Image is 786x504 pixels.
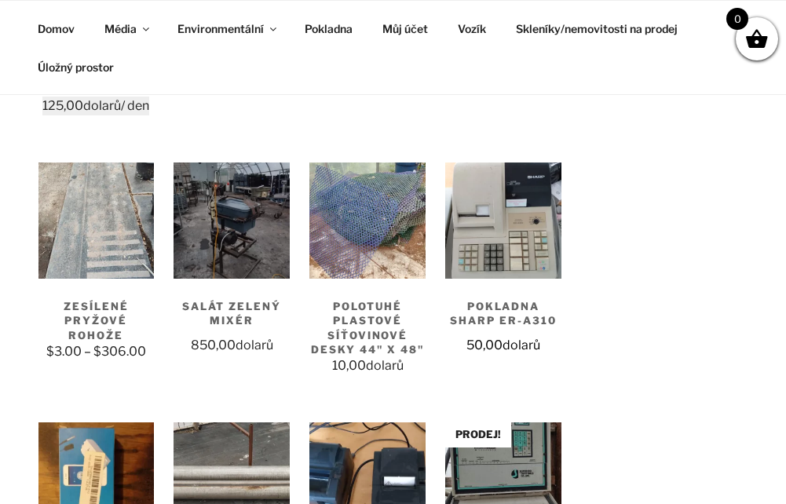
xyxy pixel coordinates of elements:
a: Pokladna Sharp ER-A310 50,00dolarů [445,163,561,355]
span: Prodej! [445,422,511,448]
font: Environmentální [177,22,264,35]
a: Média [91,9,162,48]
img: Salát Zelený mixér [174,163,290,279]
a: Domov [24,9,89,48]
a: Salát Zelený mixér 850,00dolarů [174,163,290,355]
nav: Horní menu [24,9,748,86]
span: dolarů [83,98,121,113]
a: Environmentální [164,9,289,48]
bdi: 125,00 / den [42,98,149,113]
a: Pokladna [291,9,367,48]
a: Polotuhé plastové síťovinové desky 44" x 48" 10,00dolarů [309,163,426,375]
a: Můj účet [369,9,442,48]
bdi: 306.00 [93,344,146,359]
span: dolarů [366,358,404,373]
span: $ [93,344,101,359]
span: dolarů [503,338,540,352]
a: Vozík [444,9,500,48]
bdi: 50,00 [466,338,540,352]
bdi: 3.00 [46,344,82,359]
bdi: 850,00 [191,338,273,352]
span: $ [46,344,54,359]
a: Skleníky/nemovitosti na prodej [503,9,692,48]
img: Polotuhé plastové síťovinové desky 44" x 48" [309,163,426,279]
h2: Zesílené pryžové rohože [38,284,155,342]
h2: Salát Zelený mixér [174,284,290,336]
a: Zesílené pryžové rohože [38,163,155,361]
font: Média [104,22,137,35]
span: 0 [726,8,748,30]
img: Pokladna Sharp ER-A310 [445,163,561,279]
span: – [84,344,91,359]
span: dolarů [236,338,273,352]
h2: Pokladna Sharp ER-A310 [445,284,561,336]
img: Zesílené pryžové rohože [38,163,155,279]
a: Úložný prostor [24,48,128,86]
h2: Polotuhé plastové síťovinové desky 44" x 48" [309,284,426,356]
bdi: 10,00 [332,358,404,373]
